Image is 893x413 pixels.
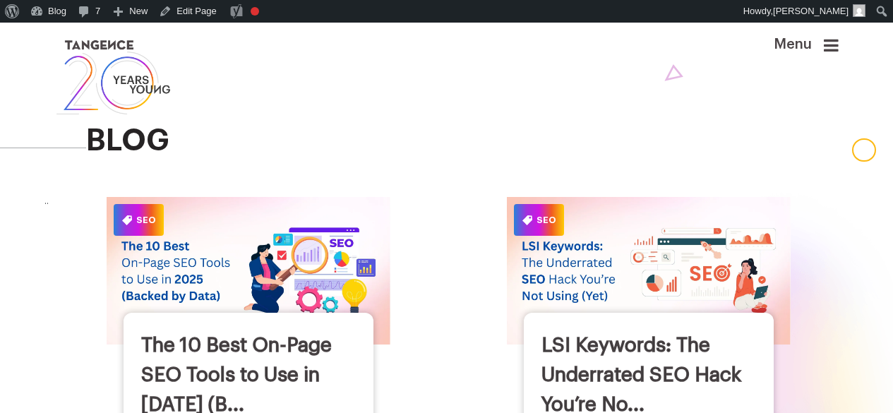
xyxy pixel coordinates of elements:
img: LSI Keywords: The Underrated SEO Hack You’re Not Using (Yet) [507,197,791,345]
img: The 10 Best On-Page SEO Tools to Use in 2025 (Backed by Data) [107,197,390,345]
span: SEO [114,204,164,236]
img: Category Icon [522,215,532,225]
img: Category Icon [122,215,132,225]
span: SEO [514,204,564,236]
h2: blog [86,124,839,157]
img: logo SVG [55,37,172,118]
